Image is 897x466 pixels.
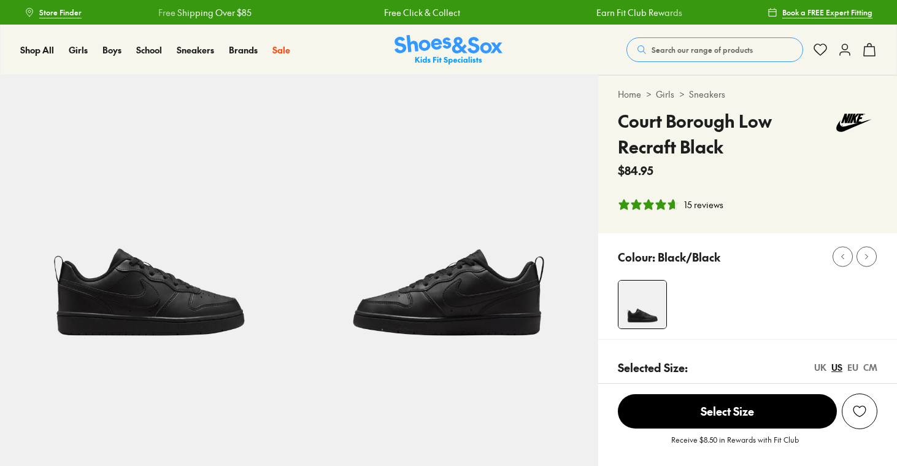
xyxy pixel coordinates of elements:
[626,37,803,62] button: Search our range of products
[618,394,837,429] button: Select Size
[689,88,725,101] a: Sneakers
[658,249,720,265] p: Black/Black
[596,6,682,19] a: Earn Fit Club Rewards
[768,1,872,23] a: Book a FREE Expert Fitting
[652,44,753,55] span: Search our range of products
[863,361,877,374] div: CM
[272,44,290,56] a: Sale
[831,361,842,374] div: US
[618,359,688,376] p: Selected Size:
[830,108,877,138] img: Vendor logo
[618,198,723,211] button: 4.87 stars, 15 ratings
[814,361,826,374] div: UK
[656,88,674,101] a: Girls
[102,44,121,56] a: Boys
[618,88,877,101] div: > >
[618,394,837,429] span: Select Size
[618,249,655,265] p: Colour:
[299,75,598,374] img: 5-453310_1
[618,162,653,179] span: $84.95
[618,108,830,160] h4: Court Borough Low Recraft Black
[671,434,799,456] p: Receive $8.50 in Rewards with Fit Club
[618,281,666,328] img: 4-453309_1
[177,44,214,56] a: Sneakers
[69,44,88,56] a: Girls
[229,44,258,56] a: Brands
[20,44,54,56] a: Shop All
[395,35,502,65] a: Shoes & Sox
[384,6,460,19] a: Free Click & Collect
[782,7,872,18] span: Book a FREE Expert Fitting
[842,394,877,429] button: Add to Wishlist
[847,361,858,374] div: EU
[684,198,723,211] div: 15 reviews
[39,7,82,18] span: Store Finder
[395,35,502,65] img: SNS_Logo_Responsive.svg
[158,6,252,19] a: Free Shipping Over $85
[25,1,82,23] a: Store Finder
[136,44,162,56] a: School
[618,88,641,101] a: Home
